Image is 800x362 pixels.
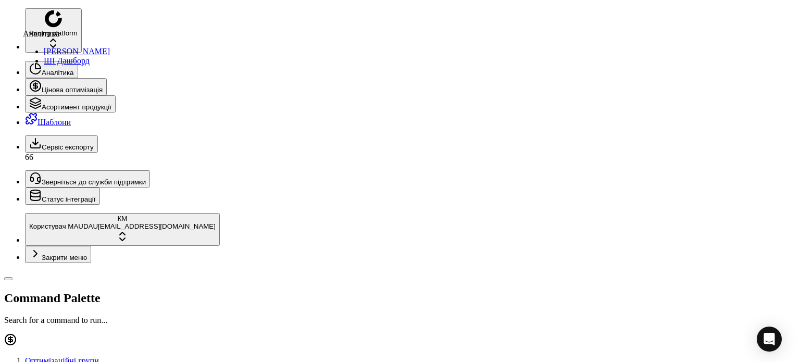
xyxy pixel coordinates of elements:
span: Шаблони [37,118,71,127]
span: Закрити меню [42,254,87,261]
button: Статус інтеграції [25,188,100,205]
a: Шаблони [25,118,71,127]
span: Цінова оптимізація [42,86,103,94]
button: Асортимент продукції [25,95,116,113]
span: Статус інтеграції [42,195,96,203]
p: Search for a command to run... [4,316,796,325]
button: КMКористувач MAUDAU[EMAIL_ADDRESS][DOMAIN_NAME] [25,213,220,246]
a: [PERSON_NAME] [44,47,110,56]
h2: Command Palette [4,291,796,305]
span: Сервіс експорту [42,143,94,151]
button: Зверніться до служби підтримки [25,170,150,188]
span: Асортимент продукції [42,103,111,111]
button: Toggle Sidebar [4,277,12,280]
div: 66 [25,153,796,162]
button: Сервіс експорту [25,135,98,153]
a: ШІ Дашборд [44,56,90,65]
div: Open Intercom Messenger [757,327,782,352]
span: Аналітика [23,29,59,38]
button: Цінова оптимізація [25,78,107,95]
span: Користувач MAUDAU [29,222,98,230]
span: Зверніться до служби підтримки [42,178,146,186]
span: [EMAIL_ADDRESS][DOMAIN_NAME] [98,222,216,230]
button: Pricing platform [25,8,82,53]
span: КM [118,215,128,222]
button: Закрити меню [25,246,91,263]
